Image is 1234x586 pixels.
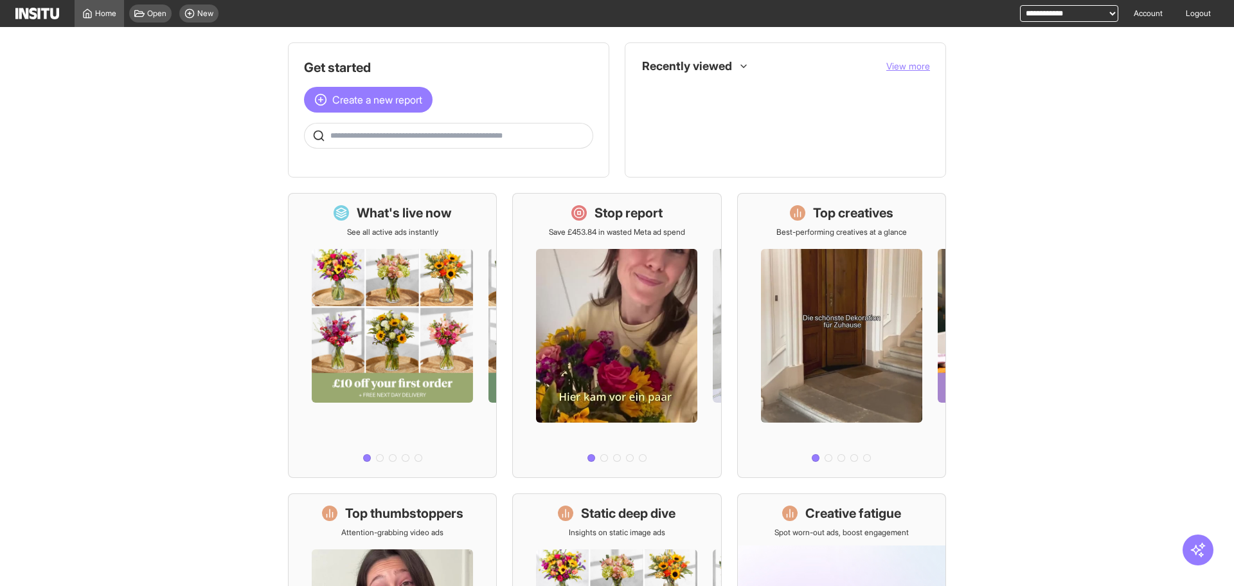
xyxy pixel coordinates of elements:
[304,87,433,113] button: Create a new report
[95,8,116,19] span: Home
[15,8,59,19] img: Logo
[197,8,213,19] span: New
[581,504,675,522] h1: Static deep dive
[332,92,422,107] span: Create a new report
[569,527,665,538] p: Insights on static image ads
[288,193,497,478] a: What's live nowSee all active ads instantly
[813,204,893,222] h1: Top creatives
[304,59,593,77] h1: Get started
[549,227,685,237] p: Save £453.84 in wasted Meta ad spend
[886,60,930,73] button: View more
[357,204,452,222] h1: What's live now
[737,193,946,478] a: Top creativesBest-performing creatives at a glance
[512,193,721,478] a: Stop reportSave £453.84 in wasted Meta ad spend
[886,60,930,71] span: View more
[345,504,463,522] h1: Top thumbstoppers
[347,227,438,237] p: See all active ads instantly
[776,227,907,237] p: Best-performing creatives at a glance
[341,527,443,538] p: Attention-grabbing video ads
[595,204,663,222] h1: Stop report
[147,8,166,19] span: Open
